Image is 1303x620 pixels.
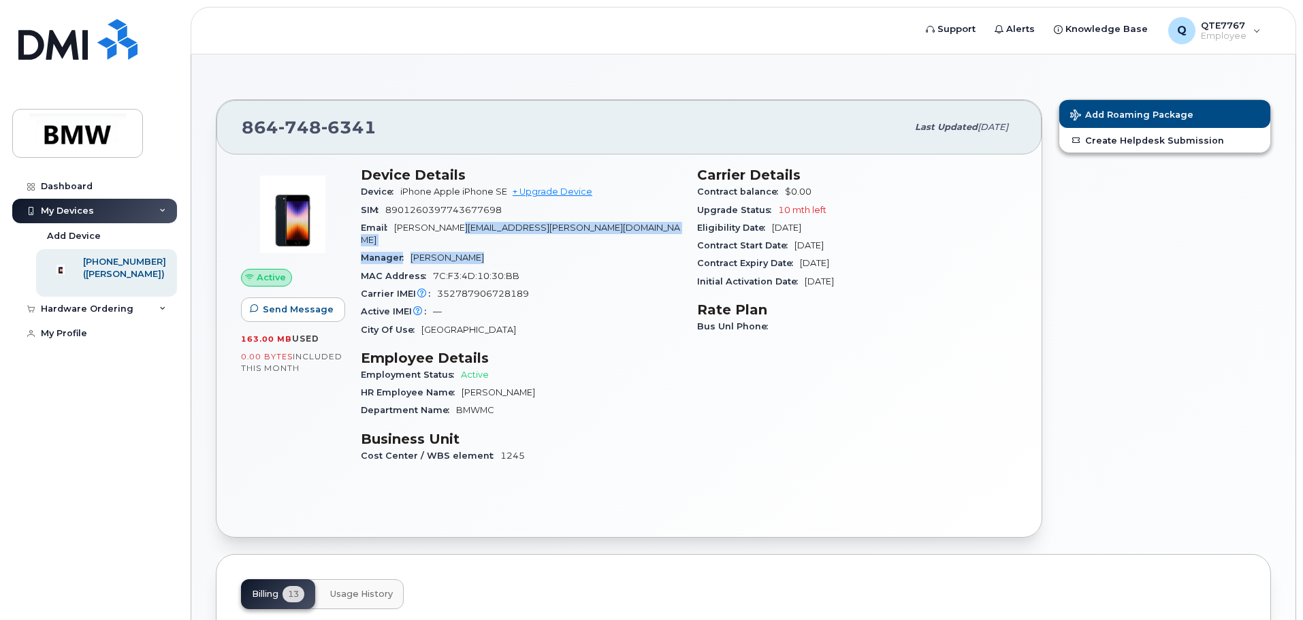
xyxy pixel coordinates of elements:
[361,289,437,299] span: Carrier IMEI
[697,276,805,287] span: Initial Activation Date
[697,205,778,215] span: Upgrade Status
[433,271,519,281] span: 7C:F3:4D:10:30:BB
[361,350,681,366] h3: Employee Details
[361,186,400,197] span: Device
[1070,110,1193,123] span: Add Roaming Package
[697,321,775,331] span: Bus Unl Phone
[411,252,484,263] span: [PERSON_NAME]
[257,271,286,284] span: Active
[361,325,421,335] span: City Of Use
[385,205,502,215] span: 8901260397743677698
[462,387,535,397] span: [PERSON_NAME]
[361,451,500,461] span: Cost Center / WBS element
[263,303,334,316] span: Send Message
[433,306,442,316] span: —
[800,258,829,268] span: [DATE]
[330,589,393,600] span: Usage History
[778,205,826,215] span: 10 mth left
[241,352,293,361] span: 0.00 Bytes
[361,223,394,233] span: Email
[242,117,376,137] span: 864
[697,223,772,233] span: Eligibility Date
[1244,561,1293,610] iframe: Messenger Launcher
[292,333,319,344] span: used
[805,276,834,287] span: [DATE]
[241,297,345,322] button: Send Message
[794,240,824,250] span: [DATE]
[437,289,529,299] span: 352787906728189
[513,186,592,197] a: + Upgrade Device
[361,306,433,316] span: Active IMEI
[456,405,494,415] span: BMWMC
[361,370,461,380] span: Employment Status
[772,223,801,233] span: [DATE]
[361,223,680,245] span: [PERSON_NAME][EMAIL_ADDRESS][PERSON_NAME][DOMAIN_NAME]
[321,117,376,137] span: 6341
[252,174,334,255] img: image20231002-3703462-10zne2t.jpeg
[915,122,978,132] span: Last updated
[697,167,1017,183] h3: Carrier Details
[697,240,794,250] span: Contract Start Date
[697,258,800,268] span: Contract Expiry Date
[361,387,462,397] span: HR Employee Name
[278,117,321,137] span: 748
[785,186,811,197] span: $0.00
[361,271,433,281] span: MAC Address
[361,405,456,415] span: Department Name
[500,451,525,461] span: 1245
[697,301,1017,318] h3: Rate Plan
[421,325,516,335] span: [GEOGRAPHIC_DATA]
[361,205,385,215] span: SIM
[697,186,785,197] span: Contract balance
[361,431,681,447] h3: Business Unit
[461,370,489,380] span: Active
[241,334,292,344] span: 163.00 MB
[1059,128,1270,152] a: Create Helpdesk Submission
[361,252,411,263] span: Manager
[978,122,1008,132] span: [DATE]
[400,186,507,197] span: iPhone Apple iPhone SE
[361,167,681,183] h3: Device Details
[1059,100,1270,128] button: Add Roaming Package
